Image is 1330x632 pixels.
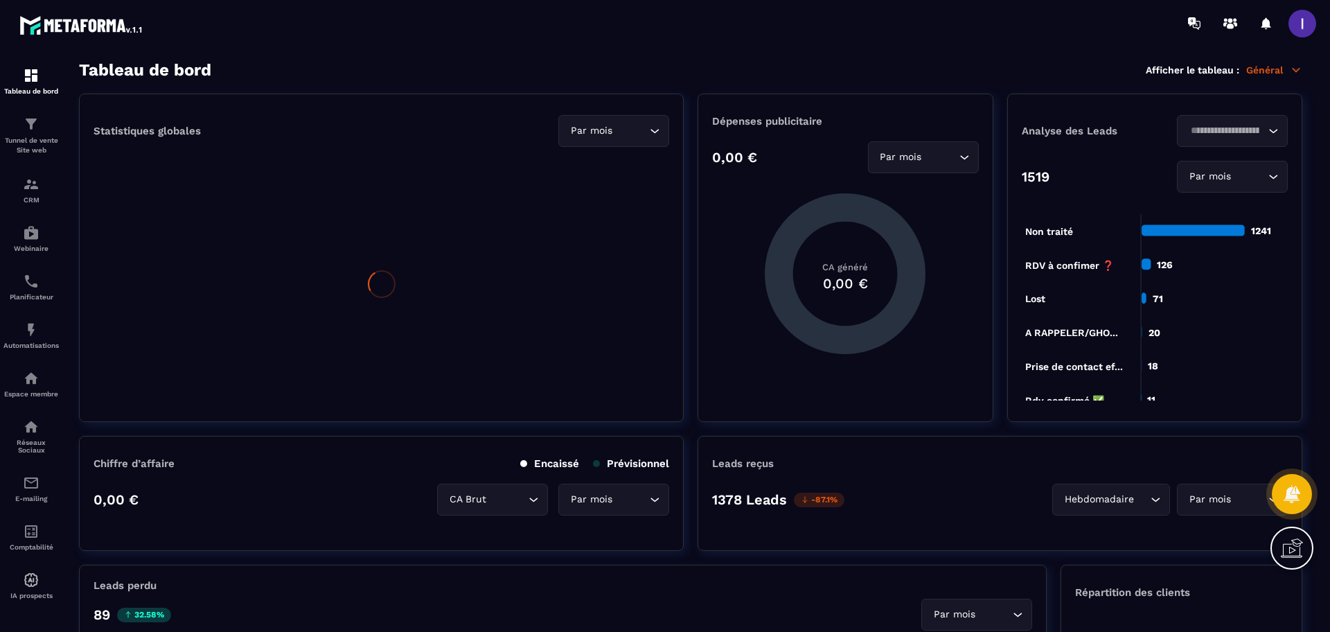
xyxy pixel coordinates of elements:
[437,484,548,516] div: Search for option
[3,166,59,214] a: formationformationCRM
[1186,169,1234,184] span: Par mois
[3,136,59,155] p: Tunnel de vente Site web
[23,225,39,241] img: automations
[1022,125,1155,137] p: Analyse des Leads
[1025,395,1105,407] tspan: Rdv confirmé ✅
[3,513,59,561] a: accountantaccountantComptabilité
[558,484,669,516] div: Search for option
[1137,492,1147,507] input: Search for option
[3,196,59,204] p: CRM
[1025,293,1045,304] tspan: Lost
[615,123,646,139] input: Search for option
[94,491,139,508] p: 0,00 €
[1025,361,1123,372] tspan: Prise de contact ef...
[1075,586,1288,599] p: Répartition des clients
[1061,492,1137,507] span: Hebdomadaire
[712,115,978,128] p: Dépenses publicitaire
[3,495,59,502] p: E-mailing
[446,492,489,507] span: CA Brut
[3,390,59,398] p: Espace membre
[1025,260,1115,272] tspan: RDV à confimer ❓
[3,245,59,252] p: Webinaire
[79,60,211,80] h3: Tableau de bord
[615,492,646,507] input: Search for option
[23,370,39,387] img: automations
[877,150,925,165] span: Par mois
[567,123,615,139] span: Par mois
[3,408,59,464] a: social-networksocial-networkRéseaux Sociaux
[23,116,39,132] img: formation
[3,293,59,301] p: Planificateur
[94,125,201,137] p: Statistiques globales
[1177,115,1288,147] div: Search for option
[3,311,59,360] a: automationsautomationsAutomatisations
[3,464,59,513] a: emailemailE-mailing
[1025,226,1073,237] tspan: Non traité
[23,419,39,435] img: social-network
[94,579,157,592] p: Leads perdu
[23,523,39,540] img: accountant
[23,176,39,193] img: formation
[3,360,59,408] a: automationsautomationsEspace membre
[1234,169,1265,184] input: Search for option
[978,607,1009,622] input: Search for option
[23,273,39,290] img: scheduler
[3,214,59,263] a: automationsautomationsWebinaire
[1186,492,1234,507] span: Par mois
[1146,64,1239,76] p: Afficher le tableau :
[3,105,59,166] a: formationformationTunnel de vente Site web
[593,457,669,470] p: Prévisionnel
[712,491,787,508] p: 1378 Leads
[520,457,579,470] p: Encaissé
[567,492,615,507] span: Par mois
[794,493,844,507] p: -87.1%
[1177,161,1288,193] div: Search for option
[930,607,978,622] span: Par mois
[3,87,59,95] p: Tableau de bord
[3,592,59,599] p: IA prospects
[19,12,144,37] img: logo
[1234,492,1265,507] input: Search for option
[1025,327,1118,338] tspan: A RAPPELER/GHO...
[23,67,39,84] img: formation
[558,115,669,147] div: Search for option
[94,606,110,623] p: 89
[117,608,171,622] p: 32.58%
[23,322,39,338] img: automations
[1052,484,1170,516] div: Search for option
[489,492,525,507] input: Search for option
[868,141,979,173] div: Search for option
[3,263,59,311] a: schedulerschedulerPlanificateur
[3,342,59,349] p: Automatisations
[921,599,1032,631] div: Search for option
[23,572,39,588] img: automations
[3,439,59,454] p: Réseaux Sociaux
[712,457,774,470] p: Leads reçus
[23,475,39,491] img: email
[94,457,175,470] p: Chiffre d’affaire
[1186,123,1265,139] input: Search for option
[925,150,956,165] input: Search for option
[3,543,59,551] p: Comptabilité
[3,57,59,105] a: formationformationTableau de bord
[1246,64,1302,76] p: Général
[1022,168,1049,185] p: 1519
[1177,484,1288,516] div: Search for option
[712,149,757,166] p: 0,00 €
